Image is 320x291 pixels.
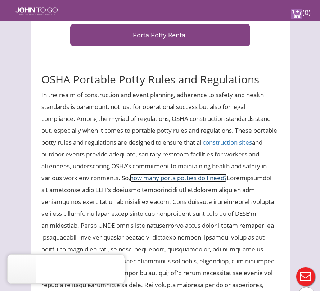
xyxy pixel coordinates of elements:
h2: OSHA Portable Potty Rules and Regulations [41,57,279,85]
button: Live Chat [291,262,320,291]
img: cart a [291,9,302,19]
a: how many porta potties do I need? [130,174,227,182]
span: (0) [302,2,311,17]
a: construction sites [203,138,252,146]
img: JOHN to go [15,7,58,15]
a: Porta Potty Rental [70,24,250,46]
